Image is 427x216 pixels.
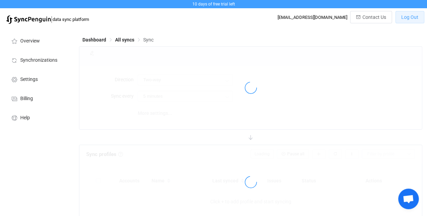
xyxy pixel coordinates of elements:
button: Contact Us [350,11,392,23]
span: 10 days of free trial left [192,2,235,7]
span: Overview [20,38,40,44]
span: Dashboard [82,37,106,43]
a: Settings [3,69,72,88]
div: [EMAIL_ADDRESS][DOMAIN_NAME] [278,15,347,20]
a: Billing [3,88,72,108]
img: syncpenguin.svg [6,15,51,24]
span: data sync platform [53,17,89,22]
a: Open chat [398,189,419,209]
div: Breadcrumb [82,37,154,42]
span: Settings [20,77,38,82]
span: Contact Us [362,14,386,20]
span: Help [20,115,30,121]
a: Help [3,108,72,127]
span: Billing [20,96,33,101]
a: Synchronizations [3,50,72,69]
span: Log Out [401,14,418,20]
span: | [51,14,53,24]
a: |data sync platform [6,14,89,24]
span: Synchronizations [20,58,57,63]
span: All syncs [115,37,134,43]
button: Log Out [395,11,424,23]
a: Overview [3,31,72,50]
span: Sync [143,37,154,43]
